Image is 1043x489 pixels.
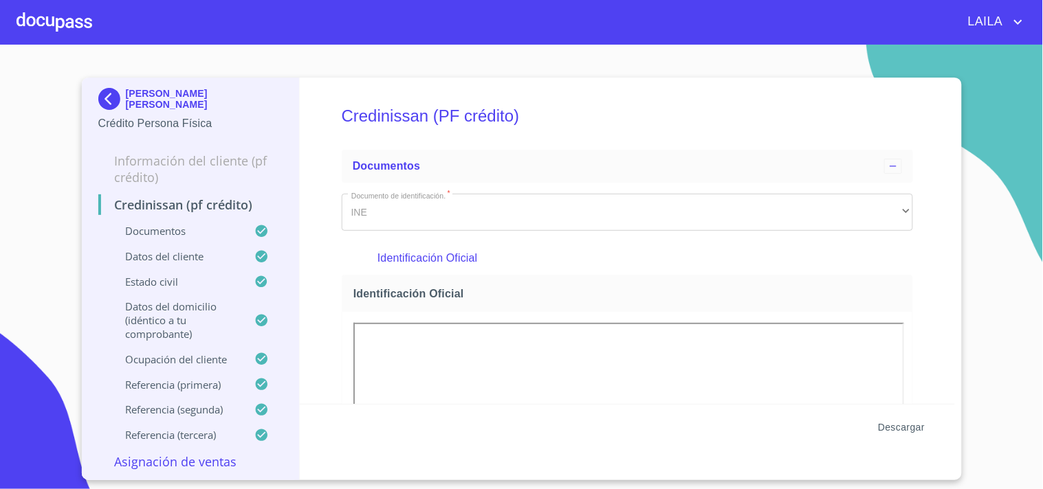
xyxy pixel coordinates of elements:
[958,11,1010,33] span: LAILA
[98,224,255,238] p: Documentos
[353,160,420,172] span: Documentos
[98,88,126,110] img: Docupass spot blue
[872,415,930,440] button: Descargar
[342,150,913,183] div: Documentos
[98,453,283,470] p: Asignación de Ventas
[98,88,283,115] div: [PERSON_NAME] [PERSON_NAME]
[126,88,283,110] p: [PERSON_NAME] [PERSON_NAME]
[98,196,283,213] p: Credinissan (PF crédito)
[98,115,283,132] p: Crédito Persona Física
[342,88,913,144] h5: Credinissan (PF crédito)
[342,194,913,231] div: INE
[958,11,1026,33] button: account of current user
[98,249,255,263] p: Datos del cliente
[98,428,255,442] p: Referencia (tercera)
[878,419,925,436] span: Descargar
[98,275,255,288] p: Estado civil
[353,286,907,301] span: Identificación Oficial
[98,378,255,391] p: Referencia (primera)
[377,250,877,266] p: Identificación Oficial
[98,299,255,341] p: Datos del domicilio (idéntico a tu comprobante)
[98,152,283,185] p: Información del cliente (PF crédito)
[98,352,255,366] p: Ocupación del Cliente
[98,402,255,416] p: Referencia (segunda)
